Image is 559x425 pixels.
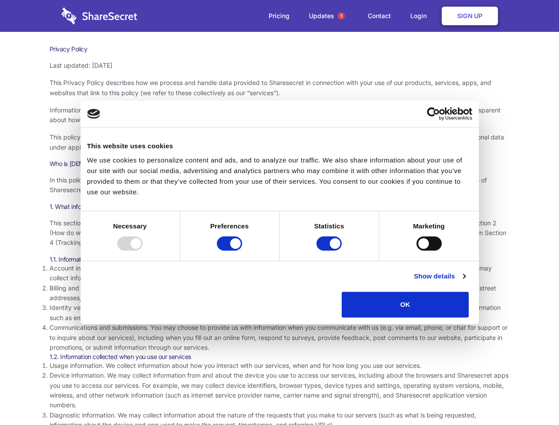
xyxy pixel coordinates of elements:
span: This section describes the various types of information we collect from and about you. To underst... [50,219,506,247]
a: Pricing [260,2,298,30]
strong: Marketing [413,222,445,230]
span: This policy uses the term “personal data” to refer to information that is related to an identifie... [50,133,504,151]
a: Show details [414,271,465,282]
span: Communications and submissions. You may choose to provide us with information when you communicat... [50,324,508,351]
span: Information security and privacy are at the heart of what Sharesecret values and promotes as a co... [50,106,501,124]
strong: Statistics [314,222,344,230]
div: We use cookies to personalize content and ads, and to analyze our traffic. We also share informat... [87,155,472,197]
p: Last updated: [DATE] [50,61,510,70]
span: 1.2. Information collected when you use our services [50,353,191,360]
span: Usage information. We collect information about how you interact with our services, when and for ... [50,362,421,369]
a: Contact [359,2,400,30]
span: Device information. We may collect information from and about the device you use to access our se... [50,371,509,409]
strong: Preferences [210,222,249,230]
a: Usercentrics Cookiebot - opens in a new window [395,107,472,120]
span: Identity verification information. Some services require you to verify your identity as part of c... [50,304,501,321]
strong: Necessary [113,222,147,230]
div: This website uses cookies [87,141,472,151]
button: OK [342,292,469,317]
span: Billing and payment information. In order to purchase a service, you may need to provide us with ... [50,284,496,301]
span: Account information. Our services generally require you to create an account before you can acces... [50,264,492,282]
span: In this policy, “Sharesecret,” “we,” “us,” and “our” refer to Sharesecret Inc., a U.S. company. S... [50,176,487,193]
a: Login [401,2,440,30]
span: This Privacy Policy describes how we process and handle data provided to Sharesecret in connectio... [50,79,491,96]
span: 1. What information do we collect about you? [50,203,172,210]
img: logo-wordmark-white-trans-d4663122ce5f474addd5e946df7df03e33cb6a1c49d2221995e7729f52c070b2.svg [62,8,137,24]
span: 1.1. Information you provide to us [50,255,139,263]
span: 1 [338,12,345,19]
h1: Privacy Policy [50,45,510,53]
span: Who is [DEMOGRAPHIC_DATA]? [50,160,138,167]
img: logo [87,109,100,119]
a: Sign Up [442,7,498,25]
